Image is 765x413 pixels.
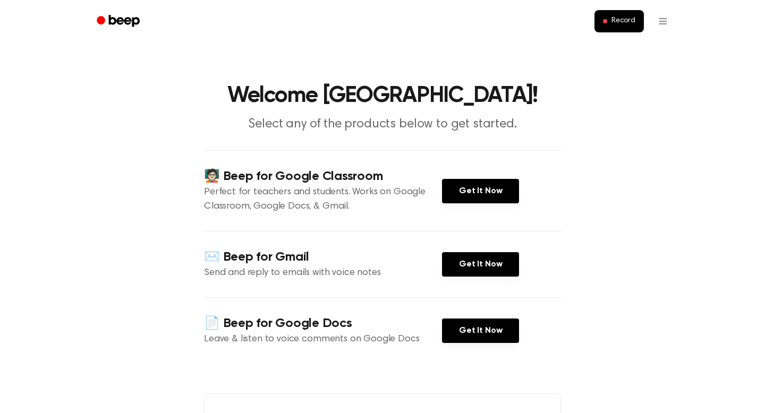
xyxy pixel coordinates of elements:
[204,315,442,332] h4: 📄 Beep for Google Docs
[204,332,442,347] p: Leave & listen to voice comments on Google Docs
[110,85,654,107] h1: Welcome [GEOGRAPHIC_DATA]!
[178,116,586,133] p: Select any of the products below to get started.
[442,252,519,277] a: Get It Now
[650,8,676,34] button: Open menu
[594,10,644,32] button: Record
[442,179,519,203] a: Get It Now
[204,185,442,214] p: Perfect for teachers and students. Works on Google Classroom, Google Docs, & Gmail.
[442,319,519,343] a: Get It Now
[204,266,442,280] p: Send and reply to emails with voice notes
[611,16,635,26] span: Record
[204,248,442,266] h4: ✉️ Beep for Gmail
[89,11,149,32] a: Beep
[204,168,442,185] h4: 🧑🏻‍🏫 Beep for Google Classroom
